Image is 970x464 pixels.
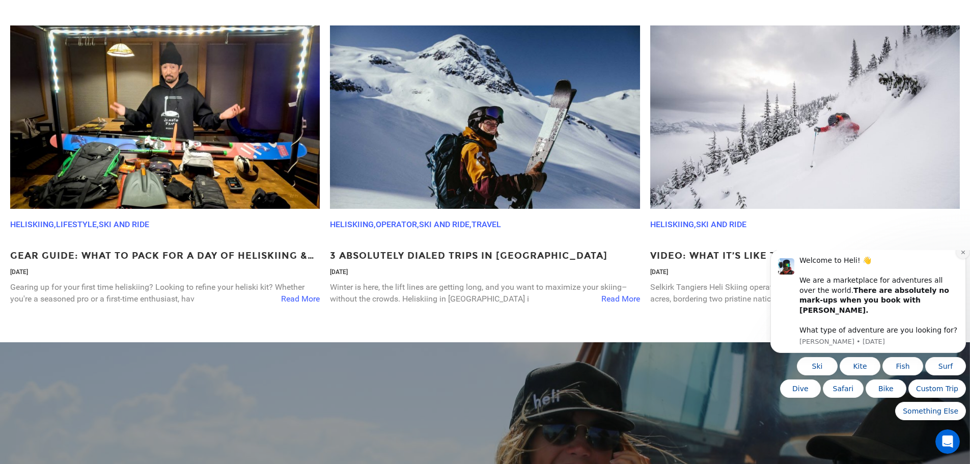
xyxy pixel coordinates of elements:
[54,220,56,229] span: ,
[650,220,694,229] a: Heliskiing
[650,282,960,305] p: Selkirk Tangiers Heli Skiing operates within an expansive ski tenure of over 500,000 acres, borde...
[99,129,140,148] button: Quick reply: Bike
[33,6,192,86] div: Message content
[330,220,374,229] a: Heliskiing
[10,25,320,209] img: gear-1-2-800x500.jpg
[419,220,469,229] a: Ski and Ride
[766,250,970,426] iframe: Intercom notifications message
[33,36,183,64] b: There are absolutely no mark-ups when you book with [PERSON_NAME].
[330,250,640,263] a: 3 Absolutely Dialed Trips in [GEOGRAPHIC_DATA]
[129,152,200,170] button: Quick reply: Something Else
[696,220,746,229] a: Ski and Ride
[374,220,376,229] span: ,
[73,107,114,125] button: Quick reply: Kite
[935,429,960,454] iframe: Intercom live chat
[601,293,640,305] span: Read More
[281,293,320,305] span: Read More
[330,268,640,277] p: [DATE]
[12,8,28,24] img: Profile image for Carl
[330,282,640,305] p: Winter is here, the lift lines are getting long, and you want to maximize your skiing–without the...
[10,282,320,305] p: Gearing up for your first time heliskiing? Looking to refine your heliski kit? Whether you're a s...
[14,129,54,148] button: Quick reply: Dive
[376,220,417,229] a: Operator
[142,129,200,148] button: Quick reply: Custom Trip
[31,107,71,125] button: Quick reply: Ski
[10,220,54,229] a: Heliskiing
[116,107,157,125] button: Quick reply: Fish
[330,25,640,209] img: unnamed-800x500.jpeg
[650,250,960,263] a: Video: What It’s Like to Heliski With Selkirk Tangiers Heli Skiing
[417,220,419,229] span: ,
[97,220,99,229] span: ,
[56,220,97,229] a: Lifestyle
[10,268,320,277] p: [DATE]
[650,268,960,277] p: [DATE]
[57,129,97,148] button: Quick reply: Safari
[33,6,192,86] div: Welcome to Heli! 👋 We are a marketplace for adventures all over the world. What type of adventure...
[4,107,200,170] div: Quick reply options
[469,220,472,229] span: ,
[650,25,960,209] img: operator_gallery_a00d61037e8b0939feebc9800f11fbb4-800x500.jpg
[472,220,501,229] a: Travel
[159,107,200,125] button: Quick reply: Surf
[694,220,696,229] span: ,
[10,250,320,263] a: Gear Guide: What To Pack For A Day Of Heliskiing & Backcountry Skiing
[99,220,149,229] a: Ski and Ride
[33,87,192,96] p: Message from Carl, sent 3w ago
